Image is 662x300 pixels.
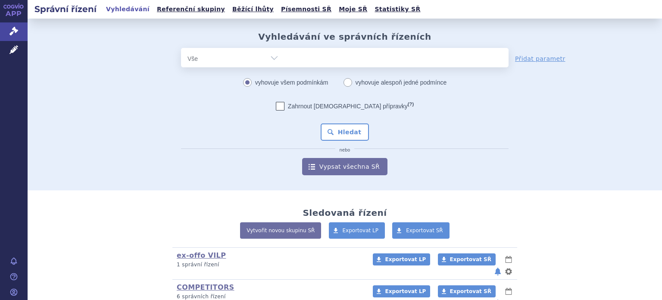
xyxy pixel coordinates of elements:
[240,222,321,239] a: Vytvořit novou skupinu SŘ
[450,288,491,294] span: Exportovat SŘ
[438,285,496,297] a: Exportovat SŘ
[154,3,228,15] a: Referenční skupiny
[438,253,496,265] a: Exportovat SŘ
[243,76,328,89] label: vyhovuje všem podmínkám
[385,256,426,262] span: Exportovat LP
[504,286,513,297] button: lhůty
[103,3,152,15] a: Vyhledávání
[321,123,369,141] button: Hledat
[335,148,355,153] i: nebo
[373,285,430,297] a: Exportovat LP
[373,253,430,265] a: Exportovat LP
[408,101,414,107] abbr: (?)
[230,3,276,15] a: Běžící lhůty
[28,3,103,15] h2: Správní řízení
[450,256,491,262] span: Exportovat SŘ
[177,283,234,291] a: COMPETITORS
[336,3,370,15] a: Moje SŘ
[504,266,513,277] button: nastavení
[303,208,387,218] h2: Sledovaná řízení
[504,254,513,265] button: lhůty
[392,222,450,239] a: Exportovat SŘ
[343,227,379,234] span: Exportovat LP
[372,3,423,15] a: Statistiky SŘ
[343,76,447,89] label: vyhovuje alespoň jedné podmínce
[302,158,387,175] a: Vypsat všechna SŘ
[493,266,502,277] button: notifikace
[276,102,414,111] label: Zahrnout [DEMOGRAPHIC_DATA] přípravky
[406,227,443,234] span: Exportovat SŘ
[329,222,385,239] a: Exportovat LP
[515,54,565,63] a: Přidat parametr
[278,3,334,15] a: Písemnosti SŘ
[177,261,362,268] p: 1 správní řízení
[385,288,426,294] span: Exportovat LP
[258,32,431,42] h2: Vyhledávání ve správních řízeních
[177,251,226,259] a: ex-offo VILP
